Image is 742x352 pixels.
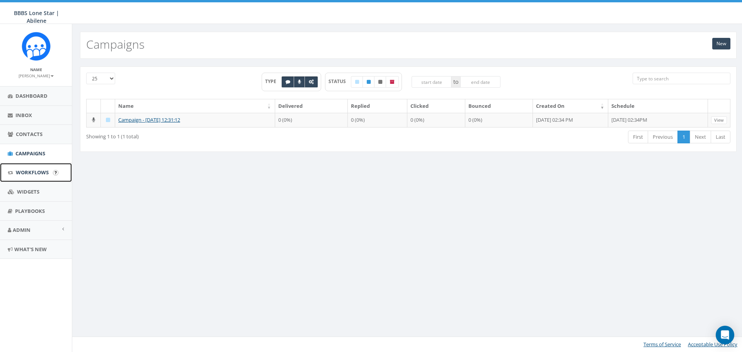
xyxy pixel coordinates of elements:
[14,246,47,253] span: What's New
[451,76,460,88] span: to
[13,226,31,233] span: Admin
[328,78,351,85] span: STATUS
[281,76,294,88] label: Text SMS
[118,116,180,123] a: Campaign - [DATE] 12:31:12
[355,80,359,84] i: Draft
[412,76,452,88] input: start date
[348,99,408,113] th: Replied
[690,131,711,143] a: Next
[305,76,318,88] label: Automated Message
[688,341,737,348] a: Acceptable Use Policy
[30,67,42,72] small: Name
[712,38,730,49] a: New
[407,113,465,128] td: 0 (0%)
[378,80,382,84] i: Unpublished
[460,76,500,88] input: end date
[628,131,648,143] a: First
[633,73,730,84] input: Type to search
[86,130,348,140] div: Showing 1 to 1 (1 total)
[22,32,51,61] img: Rally_Corp_Icon_1.png
[15,92,48,99] span: Dashboard
[362,76,375,88] label: Published
[15,150,45,157] span: Campaigns
[533,113,608,128] td: [DATE] 02:34 PM
[367,80,371,84] i: Published
[374,76,386,88] label: Unpublished
[608,113,708,128] td: [DATE] 02:34PM
[14,9,59,24] span: BBBS Lone Star | Abilene
[19,72,54,79] a: [PERSON_NAME]
[533,99,608,113] th: Created On: activate to sort column ascending
[309,80,314,84] i: Automated Message
[16,169,49,176] span: Workflows
[608,99,708,113] th: Schedule
[286,80,290,84] i: Text SMS
[386,76,399,88] label: Archived
[351,76,363,88] label: Draft
[265,78,282,85] span: TYPE
[648,131,678,143] a: Previous
[16,131,43,138] span: Contacts
[407,99,465,113] th: Clicked
[465,113,533,128] td: 0 (0%)
[348,113,408,128] td: 0 (0%)
[17,188,39,195] span: Widgets
[711,116,727,124] a: View
[275,113,347,128] td: 0 (0%)
[643,341,681,348] a: Terms of Service
[92,117,95,122] i: Ringless Voice Mail
[53,170,58,175] input: Submit
[294,76,305,88] label: Ringless Voice Mail
[15,207,45,214] span: Playbooks
[15,112,32,119] span: Inbox
[115,99,275,113] th: Name: activate to sort column ascending
[19,73,54,78] small: [PERSON_NAME]
[716,326,734,344] div: Open Intercom Messenger
[465,99,533,113] th: Bounced
[86,38,145,51] h2: Campaigns
[275,99,347,113] th: Delivered
[677,131,690,143] a: 1
[106,117,110,122] i: Draft
[298,80,301,84] i: Ringless Voice Mail
[711,131,730,143] a: Last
